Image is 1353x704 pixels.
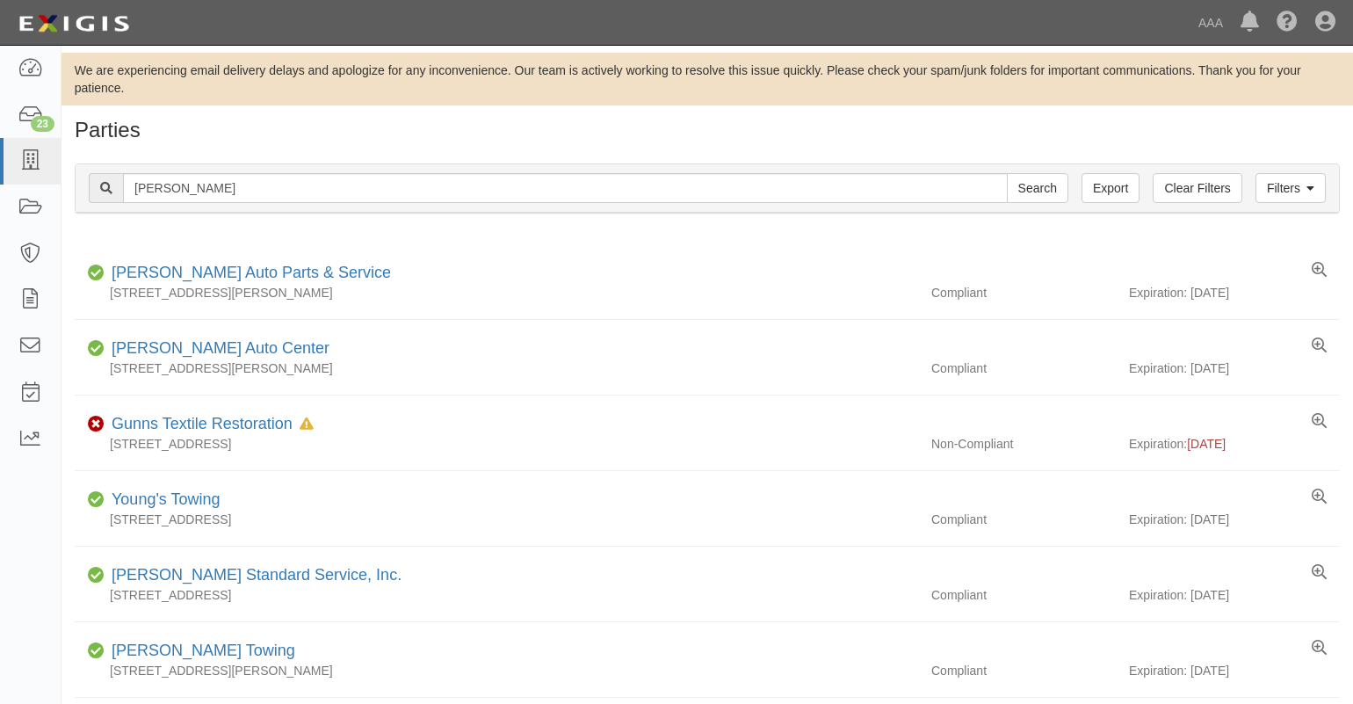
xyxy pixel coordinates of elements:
[88,570,105,582] i: Compliant
[1312,262,1327,279] a: View results summary
[75,359,918,377] div: [STREET_ADDRESS][PERSON_NAME]
[1312,489,1327,506] a: View results summary
[88,494,105,506] i: Compliant
[1153,173,1241,203] a: Clear Filters
[112,490,221,508] a: Young's Towing
[112,339,329,357] a: [PERSON_NAME] Auto Center
[918,662,1129,679] div: Compliant
[918,511,1129,528] div: Compliant
[112,642,295,659] a: [PERSON_NAME] Towing
[112,415,293,432] a: Gunns Textile Restoration
[105,489,221,512] div: Young's Towing
[1312,640,1327,657] a: View results summary
[88,267,105,279] i: Compliant
[1255,173,1326,203] a: Filters
[300,418,314,431] i: In Default since 08/15/2025
[75,586,918,604] div: [STREET_ADDRESS]
[1190,5,1232,40] a: AAA
[1007,173,1068,203] input: Search
[918,284,1129,301] div: Compliant
[75,284,918,301] div: [STREET_ADDRESS][PERSON_NAME]
[1312,413,1327,431] a: View results summary
[1312,564,1327,582] a: View results summary
[105,640,295,663] div: Reyburn's Towing
[105,337,329,360] div: Hartmann's Auto Center
[1129,586,1340,604] div: Expiration: [DATE]
[75,119,1340,142] h1: Parties
[31,116,54,132] div: 23
[61,62,1353,97] div: We are experiencing email delivery delays and apologize for any inconvenience. Our team is active...
[75,435,918,453] div: [STREET_ADDRESS]
[112,566,402,584] a: [PERSON_NAME] Standard Service, Inc.
[1187,437,1226,451] span: [DATE]
[88,645,105,657] i: Compliant
[1277,12,1298,33] i: Help Center - Complianz
[88,343,105,355] i: Compliant
[918,435,1129,453] div: Non-Compliant
[75,511,918,528] div: [STREET_ADDRESS]
[1129,359,1340,377] div: Expiration: [DATE]
[112,264,391,281] a: [PERSON_NAME] Auto Parts & Service
[13,8,134,40] img: logo-5460c22ac91f19d4615b14bd174203de0afe785f0fc80cf4dbbc73dc1793850b.png
[918,586,1129,604] div: Compliant
[75,662,918,679] div: [STREET_ADDRESS][PERSON_NAME]
[1129,511,1340,528] div: Expiration: [DATE]
[105,262,391,285] div: Glenn's Auto Parts & Service
[1129,435,1340,453] div: Expiration:
[1129,284,1340,301] div: Expiration: [DATE]
[123,173,1008,203] input: Search
[1082,173,1140,203] a: Export
[105,413,314,436] div: Gunns Textile Restoration
[918,359,1129,377] div: Compliant
[88,418,105,431] i: Non-Compliant
[1312,337,1327,355] a: View results summary
[1129,662,1340,679] div: Expiration: [DATE]
[105,564,402,587] div: Hartmann's Standard Service, Inc.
